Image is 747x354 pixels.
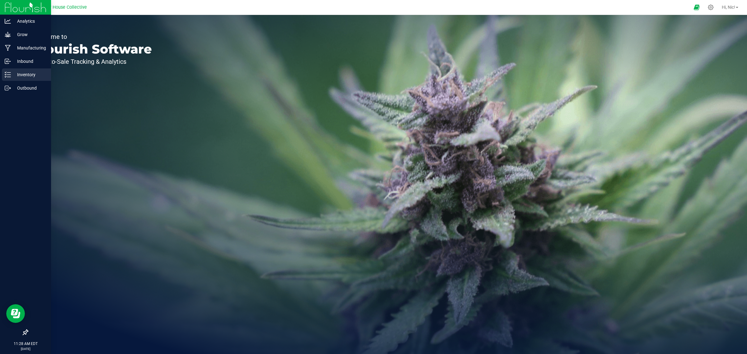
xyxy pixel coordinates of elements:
[6,304,25,323] iframe: Resource center
[11,58,48,65] p: Inbound
[5,58,11,64] inline-svg: Inbound
[11,71,48,78] p: Inventory
[11,17,48,25] p: Analytics
[11,31,48,38] p: Grow
[722,5,735,10] span: Hi, Nic!
[5,45,11,51] inline-svg: Manufacturing
[3,341,48,347] p: 11:28 AM EDT
[3,347,48,351] p: [DATE]
[5,85,11,91] inline-svg: Outbound
[34,43,152,55] p: Flourish Software
[5,18,11,24] inline-svg: Analytics
[34,34,152,40] p: Welcome to
[5,31,11,38] inline-svg: Grow
[11,44,48,52] p: Manufacturing
[707,4,715,10] div: Manage settings
[11,84,48,92] p: Outbound
[5,72,11,78] inline-svg: Inventory
[690,1,704,13] span: Open Ecommerce Menu
[40,5,87,10] span: Arbor House Collective
[34,58,152,65] p: Seed-to-Sale Tracking & Analytics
